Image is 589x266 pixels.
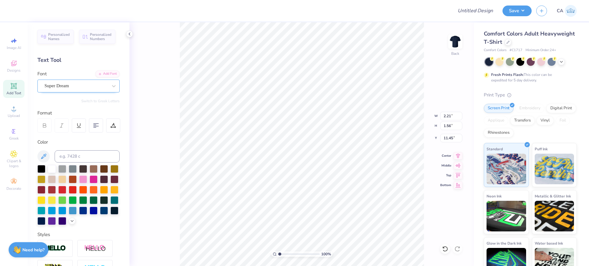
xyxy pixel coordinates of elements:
div: Rhinestones [484,128,514,137]
img: Stroke [44,245,66,252]
span: 100 % [321,251,331,257]
span: Center [440,154,451,158]
span: Personalized Numbers [90,32,112,41]
div: Color [37,139,120,146]
img: Back [449,36,461,48]
img: Standard [487,154,526,184]
div: Foil [556,116,570,125]
div: Format [37,110,120,117]
span: Clipart & logos [3,159,25,168]
div: Print Type [484,92,577,99]
img: Shadow [84,245,106,252]
span: Neon Ink [487,193,502,199]
div: Styles [37,231,120,238]
div: Text Tool [37,56,120,64]
label: Font [37,70,47,77]
img: Metallic & Glitter Ink [535,201,574,231]
div: Digital Print [546,104,576,113]
div: Vinyl [537,116,554,125]
span: Personalized Names [48,32,70,41]
strong: Fresh Prints Flash: [491,72,524,77]
img: Neon Ink [487,201,526,231]
span: Minimum Order: 24 + [525,48,556,53]
div: This color can be expedited for 5 day delivery. [491,72,567,83]
button: Switch to Greek Letters [81,99,120,103]
span: Comfort Colors Adult Heavyweight T-Shirt [484,30,575,46]
span: Metallic & Glitter Ink [535,193,571,199]
span: Add Text [6,91,21,96]
input: Untitled Design [453,5,498,17]
span: Image AI [7,45,21,50]
div: Back [451,51,459,56]
img: Chollene Anne Aranda [565,5,577,17]
span: Bottom [440,183,451,187]
span: Upload [8,113,20,118]
div: Embroidery [515,104,545,113]
div: Add Font [95,70,120,77]
span: Greek [9,136,19,141]
span: CA [557,7,563,14]
span: Comfort Colors [484,48,506,53]
input: e.g. 7428 c [55,150,120,163]
span: Water based Ink [535,240,563,246]
span: Middle [440,163,451,168]
a: CA [557,5,577,17]
span: Designs [7,68,21,73]
strong: Need help? [22,247,44,253]
img: Puff Ink [535,154,574,184]
span: Puff Ink [535,146,548,152]
span: Standard [487,146,503,152]
span: # C1717 [510,48,522,53]
div: Transfers [510,116,535,125]
span: Glow in the Dark Ink [487,240,522,246]
button: Save [502,6,532,16]
div: Applique [484,116,508,125]
span: Decorate [6,186,21,191]
div: Screen Print [484,104,514,113]
span: Top [440,173,451,178]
